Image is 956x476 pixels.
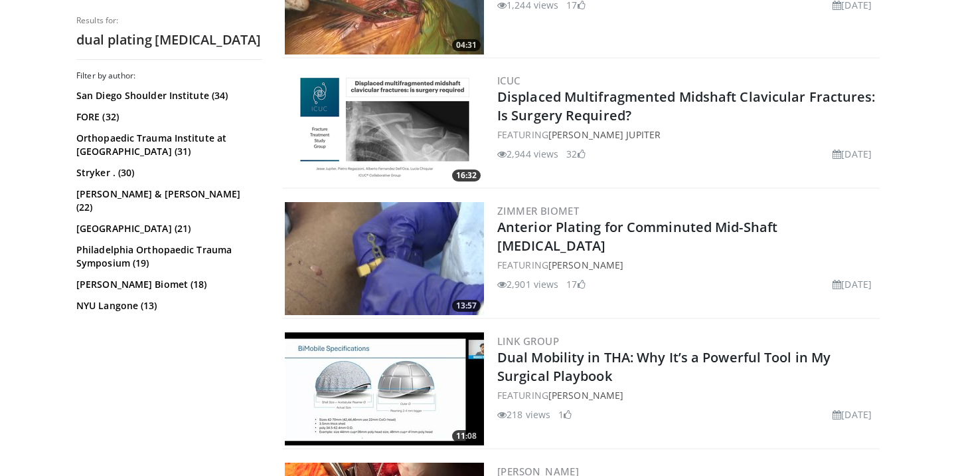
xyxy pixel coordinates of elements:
li: 17 [566,277,585,291]
h2: dual plating [MEDICAL_DATA] [76,31,262,49]
img: 95fc8890-002b-44d1-8f86-6306f8b28e5e.300x170_q85_crop-smart_upscale.jpg [285,202,484,315]
img: 7190851b-9c58-474c-945c-b3aa35b1c084.png.300x170_q85_crop-smart_upscale.png [285,72,484,185]
a: [PERSON_NAME] Biomet (18) [76,278,259,291]
div: FEATURING [497,128,877,142]
li: 32 [566,147,585,161]
a: 13:57 [285,202,484,315]
a: [PERSON_NAME] [548,259,623,271]
a: NYU Langone (13) [76,299,259,312]
a: San Diego Shoulder Institute (34) [76,89,259,102]
span: 04:31 [452,39,481,51]
img: 675d2399-d2c0-4e3f-afec-d166975ddce3.300x170_q85_crop-smart_upscale.jpg [285,332,484,445]
a: Anterior Plating for Comminuted Mid-Shaft [MEDICAL_DATA] [497,218,777,255]
div: FEATURING [497,258,877,272]
li: 2,944 views [497,147,558,161]
li: 218 views [497,408,550,421]
span: 16:32 [452,170,481,181]
span: 11:08 [452,430,481,442]
a: [PERSON_NAME] Jupiter [548,128,661,141]
div: FEATURING [497,388,877,402]
li: [DATE] [833,408,872,421]
a: ICUC [497,74,520,87]
a: Philadelphia Orthopaedic Trauma Symposium (19) [76,243,259,270]
a: Displaced Multifragmented Midshaft Clavicular Fractures: Is Surgery Required? [497,88,876,124]
a: FORE (32) [76,110,259,124]
p: Results for: [76,15,262,26]
h3: Filter by author: [76,70,262,81]
span: 13:57 [452,300,481,312]
a: 11:08 [285,332,484,445]
li: 1 [558,408,572,421]
a: Dual Mobility in THA: Why It’s a Powerful Tool in My Surgical Playbook [497,348,831,385]
a: 16:32 [285,72,484,185]
a: [PERSON_NAME] [548,389,623,402]
a: [GEOGRAPHIC_DATA] (21) [76,222,259,235]
a: Stryker . (30) [76,166,259,179]
a: Orthopaedic Trauma Institute at [GEOGRAPHIC_DATA] (31) [76,132,259,158]
a: LINK Group [497,334,559,348]
li: [DATE] [833,277,872,291]
li: [DATE] [833,147,872,161]
li: 2,901 views [497,277,558,291]
a: Zimmer Biomet [497,204,579,217]
a: [PERSON_NAME] & [PERSON_NAME] (22) [76,187,259,214]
